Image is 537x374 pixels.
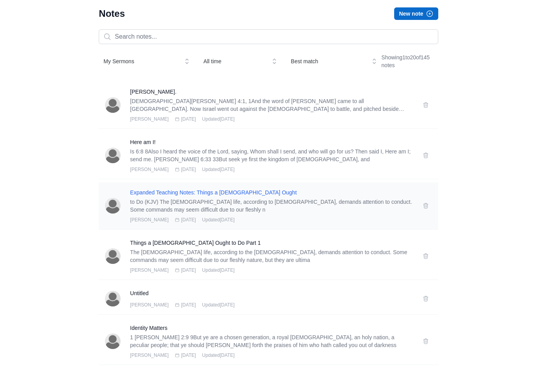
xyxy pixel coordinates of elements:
[105,97,121,113] img: Darren Parker
[181,166,196,173] span: [DATE]
[105,291,121,306] img: Darren Parker
[130,239,413,247] a: Things a [DEMOGRAPHIC_DATA] Ought to Do Part 1
[130,267,169,273] span: [PERSON_NAME]
[130,333,413,349] p: 1 [PERSON_NAME] 2:9 9But ye are a chosen generation, a royal [DEMOGRAPHIC_DATA], an holy nation, ...
[130,217,169,223] span: [PERSON_NAME]
[130,302,169,308] span: [PERSON_NAME]
[130,289,413,297] a: Untitled
[130,116,169,122] span: [PERSON_NAME]
[130,97,413,113] p: [DEMOGRAPHIC_DATA][PERSON_NAME] 4:1, 1And the word of [PERSON_NAME] came to all [GEOGRAPHIC_DATA]...
[130,189,413,196] a: Expanded Teaching Notes: Things a [DEMOGRAPHIC_DATA] Ought
[181,352,196,358] span: [DATE]
[199,54,281,68] button: All time
[130,248,413,264] p: The [DEMOGRAPHIC_DATA] life, according to the [DEMOGRAPHIC_DATA], demands attention to conduct. S...
[99,7,125,20] h1: Notes
[202,116,235,122] span: Updated [DATE]
[130,166,169,173] span: [PERSON_NAME]
[181,116,196,122] span: [DATE]
[202,166,235,173] span: Updated [DATE]
[130,148,413,163] p: Is 6:8 8Also I heard the voice of the Lord, saying, Whom shall I send, and who will go for us? Th...
[105,248,121,264] img: Darren Parker
[498,335,528,365] iframe: Drift Widget Chat Controller
[202,267,235,273] span: Updated [DATE]
[99,29,438,44] input: Search notes...
[291,57,366,65] span: Best match
[130,138,413,146] a: Here am I!
[130,88,413,96] a: [PERSON_NAME].
[381,50,438,72] div: Showing 1 to 20 of 145 notes
[105,148,121,163] img: Darren Parker
[181,302,196,308] span: [DATE]
[105,198,121,214] img: Darren Parker
[103,57,178,65] span: My Sermons
[203,57,266,65] span: All time
[202,352,235,358] span: Updated [DATE]
[130,198,413,214] p: to Do (KJV) The [DEMOGRAPHIC_DATA] life, according to [DEMOGRAPHIC_DATA], demands attention to co...
[181,217,196,223] span: [DATE]
[394,7,438,20] button: New note
[202,302,235,308] span: Updated [DATE]
[202,217,235,223] span: Updated [DATE]
[181,267,196,273] span: [DATE]
[286,54,381,68] button: Best match
[130,324,413,332] a: Identity Matters
[99,54,194,68] button: My Sermons
[105,333,121,349] img: Darren Parker
[130,352,169,358] span: [PERSON_NAME]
